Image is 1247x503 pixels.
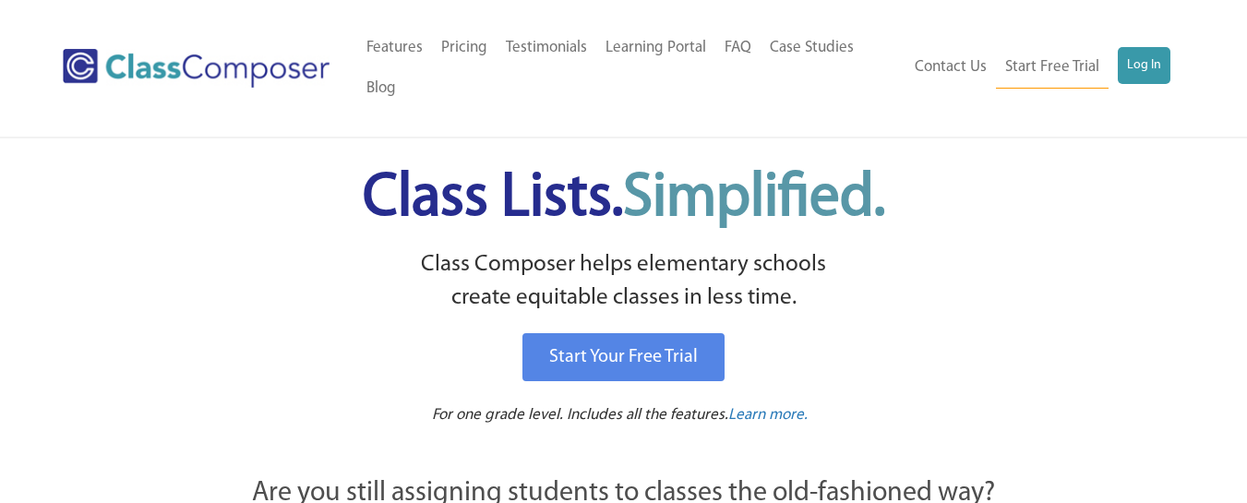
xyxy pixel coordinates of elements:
[357,28,432,68] a: Features
[1118,47,1170,84] a: Log In
[596,28,715,68] a: Learning Portal
[761,28,863,68] a: Case Studies
[623,169,885,229] span: Simplified.
[357,68,405,109] a: Blog
[728,407,808,423] span: Learn more.
[432,407,728,423] span: For one grade level. Includes all the features.
[497,28,596,68] a: Testimonials
[150,248,1097,316] p: Class Composer helps elementary schools create equitable classes in less time.
[715,28,761,68] a: FAQ
[549,348,698,366] span: Start Your Free Trial
[522,333,725,381] a: Start Your Free Trial
[905,47,996,88] a: Contact Us
[728,404,808,427] a: Learn more.
[904,47,1170,89] nav: Header Menu
[432,28,497,68] a: Pricing
[363,169,885,229] span: Class Lists.
[996,47,1109,89] a: Start Free Trial
[357,28,905,109] nav: Header Menu
[63,49,330,88] img: Class Composer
